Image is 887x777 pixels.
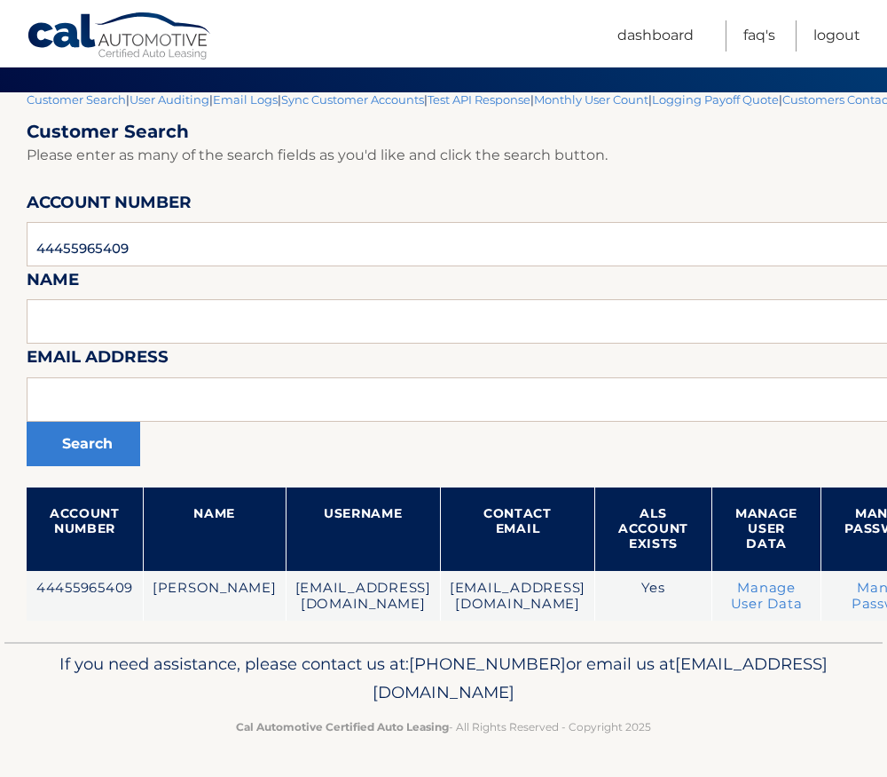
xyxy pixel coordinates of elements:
[595,488,712,571] th: ALS Account Exists
[286,488,440,571] th: Username
[143,571,286,622] td: [PERSON_NAME]
[27,571,143,622] td: 44455965409
[27,92,126,107] a: Customer Search
[27,189,192,222] label: Account Number
[617,20,694,52] a: Dashboard
[27,12,213,63] a: Cal Automotive
[31,650,856,707] p: If you need assistance, please contact us at: or email us at
[743,20,775,52] a: FAQ's
[652,92,779,107] a: Logging Payoff Quote
[31,718,856,736] p: - All Rights Reserved - Copyright 2025
[130,92,209,107] a: User Auditing
[440,488,594,571] th: Contact Email
[731,580,803,612] a: Manage User Data
[711,488,820,571] th: Manage User Data
[27,266,79,299] label: Name
[286,571,440,622] td: [EMAIL_ADDRESS][DOMAIN_NAME]
[595,571,712,622] td: Yes
[27,422,140,466] button: Search
[236,720,449,733] strong: Cal Automotive Certified Auto Leasing
[440,571,594,622] td: [EMAIL_ADDRESS][DOMAIN_NAME]
[281,92,424,107] a: Sync Customer Accounts
[813,20,860,52] a: Logout
[27,344,169,377] label: Email Address
[27,488,143,571] th: Account Number
[409,654,566,674] span: [PHONE_NUMBER]
[428,92,530,107] a: Test API Response
[213,92,278,107] a: Email Logs
[534,92,648,107] a: Monthly User Count
[373,654,828,702] span: [EMAIL_ADDRESS][DOMAIN_NAME]
[143,488,286,571] th: Name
